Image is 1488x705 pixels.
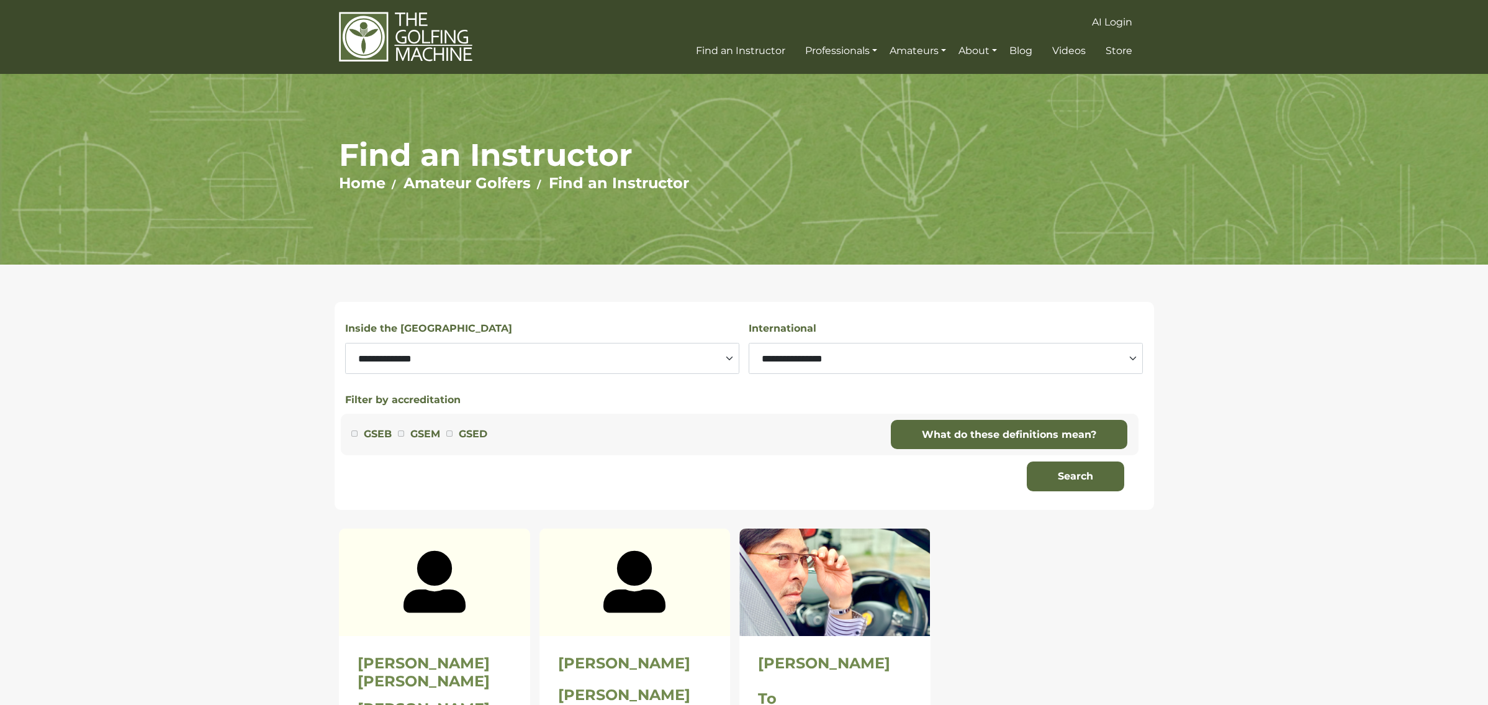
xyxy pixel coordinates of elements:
[802,40,880,62] a: Professionals
[345,343,739,374] select: Select a state
[404,174,531,192] a: Amateur Golfers
[558,655,712,673] h2: [PERSON_NAME]
[1006,40,1035,62] a: Blog
[886,40,949,62] a: Amateurs
[749,343,1143,374] select: Select a country
[1027,462,1124,491] button: Search
[558,686,712,704] h2: [PERSON_NAME]
[358,655,512,691] h2: [PERSON_NAME] [PERSON_NAME]
[410,426,440,442] label: GSEM
[693,40,788,62] a: Find an Instructor
[1009,45,1032,57] span: Blog
[1052,45,1086,57] span: Videos
[339,136,1149,174] h1: Find an Instructor
[891,420,1127,450] a: What do these definitions mean?
[1092,16,1132,28] span: AI Login
[339,11,472,63] img: The Golfing Machine
[955,40,1000,62] a: About
[758,655,912,673] h2: [PERSON_NAME]
[364,426,392,442] label: GSEB
[549,174,689,192] a: Find an Instructor
[1049,40,1089,62] a: Videos
[345,321,512,337] label: Inside the [GEOGRAPHIC_DATA]
[696,45,785,57] span: Find an Instructor
[1102,40,1135,62] a: Store
[1106,45,1132,57] span: Store
[749,321,816,337] label: International
[459,426,487,442] label: GSED
[339,174,386,192] a: Home
[345,393,461,407] button: Filter by accreditation
[1089,11,1135,34] a: AI Login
